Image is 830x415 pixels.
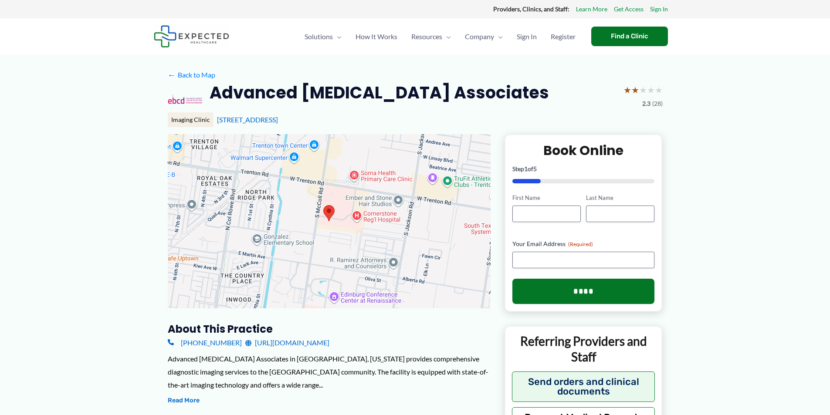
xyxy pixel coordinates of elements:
[305,21,333,52] span: Solutions
[544,21,583,52] a: Register
[586,194,654,202] label: Last Name
[298,21,583,52] nav: Primary Site Navigation
[168,352,491,391] div: Advanced [MEDICAL_DATA] Associates in [GEOGRAPHIC_DATA], [US_STATE] provides comprehensive diagno...
[524,165,528,172] span: 1
[298,21,349,52] a: SolutionsMenu Toggle
[349,21,404,52] a: How It Works
[623,82,631,98] span: ★
[411,21,442,52] span: Resources
[631,82,639,98] span: ★
[655,82,663,98] span: ★
[551,21,576,52] span: Register
[493,5,569,13] strong: Providers, Clinics, and Staff:
[512,333,655,365] p: Referring Providers and Staff
[614,3,644,15] a: Get Access
[517,21,537,52] span: Sign In
[512,371,655,402] button: Send orders and clinical documents
[245,336,329,349] a: [URL][DOMAIN_NAME]
[568,241,593,247] span: (Required)
[512,166,655,172] p: Step of
[356,21,397,52] span: How It Works
[465,21,494,52] span: Company
[510,21,544,52] a: Sign In
[168,336,242,349] a: [PHONE_NUMBER]
[591,27,668,46] a: Find a Clinic
[168,112,213,127] div: Imaging Clinic
[647,82,655,98] span: ★
[576,3,607,15] a: Learn More
[512,194,581,202] label: First Name
[512,240,655,248] label: Your Email Address
[168,395,200,406] button: Read More
[210,82,549,103] h2: Advanced [MEDICAL_DATA] Associates
[217,115,278,124] a: [STREET_ADDRESS]
[442,21,451,52] span: Menu Toggle
[642,98,650,109] span: 2.3
[533,165,537,172] span: 5
[512,142,655,159] h2: Book Online
[650,3,668,15] a: Sign In
[333,21,342,52] span: Menu Toggle
[494,21,503,52] span: Menu Toggle
[458,21,510,52] a: CompanyMenu Toggle
[168,68,215,81] a: ←Back to Map
[652,98,663,109] span: (28)
[154,25,229,47] img: Expected Healthcare Logo - side, dark font, small
[639,82,647,98] span: ★
[404,21,458,52] a: ResourcesMenu Toggle
[168,322,491,336] h3: About this practice
[168,71,176,79] span: ←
